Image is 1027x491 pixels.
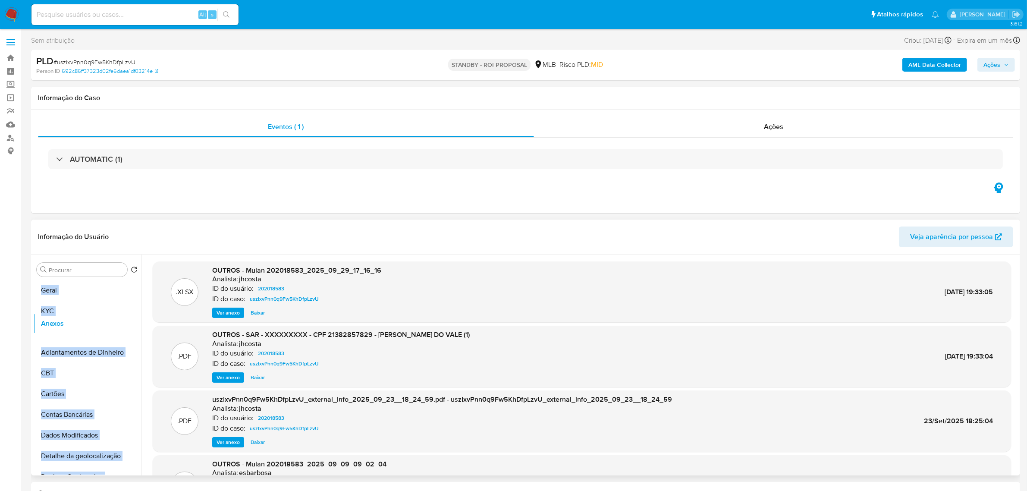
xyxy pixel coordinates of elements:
[217,373,240,382] span: Ver anexo
[246,308,269,318] button: Baixar
[33,446,141,466] button: Detalhe da geolocalização
[212,340,238,348] p: Analista:
[246,423,322,434] a: uszIxvPnn0q9Fw5KhDfpLzvU
[178,352,192,361] p: .PDF
[212,359,245,368] p: ID do caso:
[176,287,194,297] p: .XLSX
[212,275,238,283] p: Analista:
[40,266,47,273] button: Procurar
[258,283,284,294] span: 202018583
[258,348,284,359] span: 202018583
[70,154,122,164] h3: AUTOMATIC (1)
[53,58,135,66] span: # uszIxvPnn0q9Fw5KhDfpLzvU
[239,340,261,348] h6: jhcosta
[877,10,923,19] span: Atalhos rápidos
[899,227,1013,247] button: Veja aparência por pessoa
[239,404,261,413] h6: jhcosta
[559,60,603,69] span: Risco PLD:
[212,414,254,422] p: ID do usuário:
[212,284,254,293] p: ID do usuário:
[212,424,245,433] p: ID do caso:
[1011,10,1021,19] a: Sair
[239,469,272,477] h6: esbarbosa
[246,294,322,304] a: uszIxvPnn0q9Fw5KhDfpLzvU
[254,413,288,423] a: 202018583
[953,35,955,46] span: -
[251,373,265,382] span: Baixar
[957,36,1012,45] span: Expira em um mês
[36,67,60,75] b: Person ID
[246,372,269,383] button: Baixar
[448,59,531,71] p: STANDBY - ROI PROPOSAL
[199,10,206,19] span: Alt
[212,265,381,275] span: OUTROS - Mulan 202018583_2025_09_29_17_16_16
[254,348,288,359] a: 202018583
[254,283,288,294] a: 202018583
[212,295,245,303] p: ID do caso:
[212,330,470,340] span: OUTROS - SAR - XXXXXXXXX - CPF 21382857829 - [PERSON_NAME] DO VALE (1)
[212,308,244,318] button: Ver anexo
[217,308,240,317] span: Ver anexo
[131,266,138,276] button: Retornar ao pedido padrão
[239,275,261,283] h6: jhcosta
[62,67,158,75] a: 692c86ff37323d02fe5daea1df03214e
[246,437,269,447] button: Baixar
[212,459,386,469] span: OUTROS - Mulan 202018583_2025_09_09_09_02_04
[211,10,214,19] span: s
[38,94,1013,102] h1: Informação do Caso
[258,413,284,423] span: 202018583
[251,438,265,447] span: Baixar
[33,301,141,321] button: KYC
[33,342,141,363] button: Adiantamentos de Dinheiro
[932,11,939,18] a: Notificações
[178,416,192,426] p: .PDF
[33,384,141,404] button: Cartões
[924,416,993,426] span: 23/Set/2025 18:25:04
[212,469,238,477] p: Analista:
[250,359,319,369] span: uszIxvPnn0q9Fw5KhDfpLzvU
[764,122,783,132] span: Ações
[250,423,319,434] span: uszIxvPnn0q9Fw5KhDfpLzvU
[33,425,141,446] button: Dados Modificados
[217,9,235,21] button: search-icon
[910,227,993,247] span: Veja aparência por pessoa
[212,437,244,447] button: Ver anexo
[591,60,603,69] span: MID
[33,363,141,384] button: CBT
[268,122,304,132] span: Eventos ( 1 )
[212,404,238,413] p: Analista:
[31,9,239,20] input: Pesquise usuários ou casos...
[908,58,961,72] b: AML Data Collector
[48,149,1003,169] div: AUTOMATIC (1)
[246,359,322,369] a: uszIxvPnn0q9Fw5KhDfpLzvU
[983,58,1000,72] span: Ações
[251,308,265,317] span: Baixar
[33,404,141,425] button: Contas Bancárias
[217,438,240,447] span: Ver anexo
[212,394,672,404] span: uszIxvPnn0q9Fw5KhDfpLzvU_external_info_2025_09_23__18_24_59.pdf - uszIxvPnn0q9Fw5KhDfpLzvU_extern...
[31,36,75,45] span: Sem atribuição
[977,58,1015,72] button: Ações
[945,351,993,361] span: [DATE] 19:33:04
[36,54,53,68] b: PLD
[945,287,993,297] span: [DATE] 19:33:05
[33,280,141,301] button: Geral
[902,58,967,72] button: AML Data Collector
[212,349,254,358] p: ID do usuário:
[38,233,109,241] h1: Informação do Usuário
[534,60,556,69] div: MLB
[212,372,244,383] button: Ver anexo
[250,294,319,304] span: uszIxvPnn0q9Fw5KhDfpLzvU
[960,10,1008,19] p: jhonata.costa@mercadolivre.com
[33,466,141,487] button: Devices Geolocation
[904,35,952,46] div: Criou: [DATE]
[49,266,124,274] input: Procurar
